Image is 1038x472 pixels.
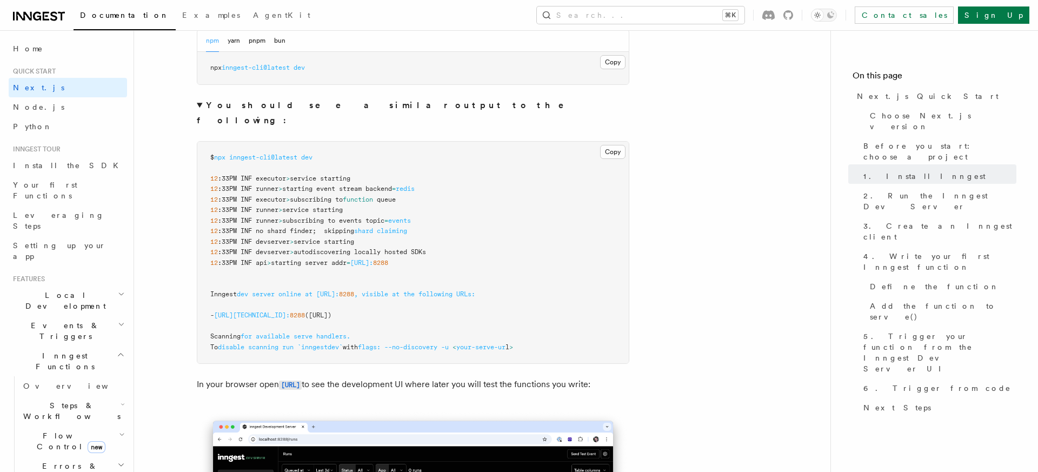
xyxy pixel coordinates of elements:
[9,205,127,236] a: Leveraging Steps
[9,346,127,376] button: Inngest Functions
[863,141,1016,162] span: Before you start: choose a project
[241,333,252,340] span: for
[13,241,106,261] span: Setting up your app
[267,259,271,267] span: >
[19,376,127,396] a: Overview
[214,154,225,161] span: npx
[237,290,248,298] span: dev
[13,43,43,54] span: Home
[600,145,626,159] button: Copy
[9,39,127,58] a: Home
[282,343,294,351] span: run
[505,343,509,351] span: l
[377,196,396,203] span: queue
[210,64,222,71] span: npx
[210,290,237,298] span: Inngest
[286,175,290,182] span: >
[384,217,388,224] span: =
[9,236,127,266] a: Setting up your app
[279,379,302,389] a: [URL]
[859,216,1016,247] a: 3. Create an Inngest client
[206,30,219,52] button: npm
[859,186,1016,216] a: 2. Run the Inngest Dev Server
[210,196,218,203] span: 12
[294,248,426,256] span: autodiscovering locally hosted SDKs
[74,3,176,30] a: Documentation
[247,3,317,29] a: AgentKit
[294,333,312,340] span: serve
[290,311,305,319] span: 8288
[294,238,354,245] span: service starting
[218,196,286,203] span: :33PM INF executor
[218,185,278,192] span: :33PM INF runner
[9,175,127,205] a: Your first Functions
[210,333,241,340] span: Scanning
[282,206,343,214] span: service starting
[358,343,381,351] span: flags:
[290,248,294,256] span: >
[13,161,125,170] span: Install the SDK
[859,167,1016,186] a: 1. Install Inngest
[339,290,354,298] span: 8288
[249,30,265,52] button: pnpm
[210,217,218,224] span: 12
[958,6,1029,24] a: Sign Up
[228,30,240,52] button: yarn
[290,238,294,245] span: >
[88,441,105,453] span: new
[9,285,127,316] button: Local Development
[853,87,1016,106] a: Next.js Quick Start
[456,343,505,351] span: your-serve-ur
[248,343,278,351] span: scanning
[9,320,118,342] span: Events & Triggers
[339,343,343,351] span: `
[13,181,77,200] span: Your first Functions
[859,327,1016,378] a: 5. Trigger your function from the Inngest Dev Server UI
[218,248,290,256] span: :33PM INF devserver
[373,259,388,267] span: 8288
[297,343,328,351] span: `inngest
[388,217,411,224] span: events
[403,290,415,298] span: the
[866,277,1016,296] a: Define the function
[441,343,449,351] span: -u
[870,110,1016,132] span: Choose Next.js version
[218,238,290,245] span: :33PM INF devserver
[229,154,297,161] span: inngest-cli@latest
[9,67,56,76] span: Quick start
[9,350,117,372] span: Inngest Functions
[9,316,127,346] button: Events & Triggers
[278,206,282,214] span: >
[418,290,453,298] span: following
[305,290,312,298] span: at
[197,98,629,128] summary: You should see a similar output to the following:
[866,106,1016,136] a: Choose Next.js version
[278,217,282,224] span: >
[855,6,954,24] a: Contact sales
[13,83,64,92] span: Next.js
[9,97,127,117] a: Node.js
[13,211,104,230] span: Leveraging Steps
[294,64,305,71] span: dev
[347,259,350,267] span: =
[723,10,738,21] kbd: ⌘K
[857,91,999,102] span: Next.js Quick Start
[210,206,218,214] span: 12
[182,11,240,19] span: Examples
[290,175,350,182] span: service starting
[197,377,629,393] p: In your browser open to see the development UI where later you will test the functions you write:
[396,185,415,192] span: redis
[863,171,986,182] span: 1. Install Inngest
[863,251,1016,272] span: 4. Write your first Inngest function
[197,100,579,125] strong: You should see a similar output to the following:
[210,343,218,351] span: To
[456,290,475,298] span: URLs:
[811,9,837,22] button: Toggle dark mode
[377,227,407,235] span: claiming
[859,398,1016,417] a: Next Steps
[210,175,218,182] span: 12
[870,281,999,292] span: Define the function
[286,196,290,203] span: >
[274,30,285,52] button: bun
[863,331,1016,374] span: 5. Trigger your function from the Inngest Dev Server UI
